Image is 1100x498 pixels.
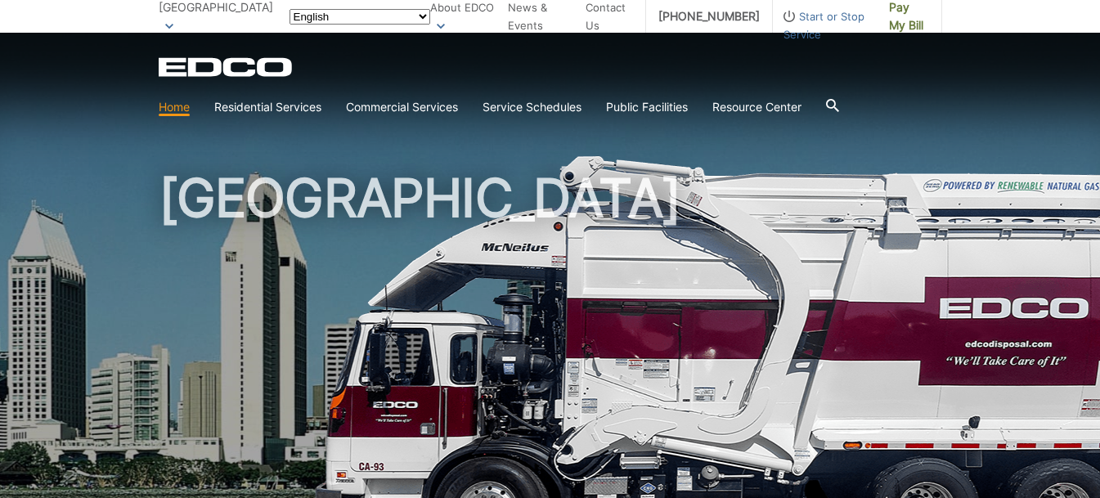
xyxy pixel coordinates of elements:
a: Service Schedules [483,98,581,116]
a: Public Facilities [606,98,688,116]
a: EDCD logo. Return to the homepage. [159,57,294,77]
a: Resource Center [712,98,801,116]
a: Residential Services [214,98,321,116]
a: Home [159,98,190,116]
select: Select a language [290,9,430,25]
a: Commercial Services [346,98,458,116]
